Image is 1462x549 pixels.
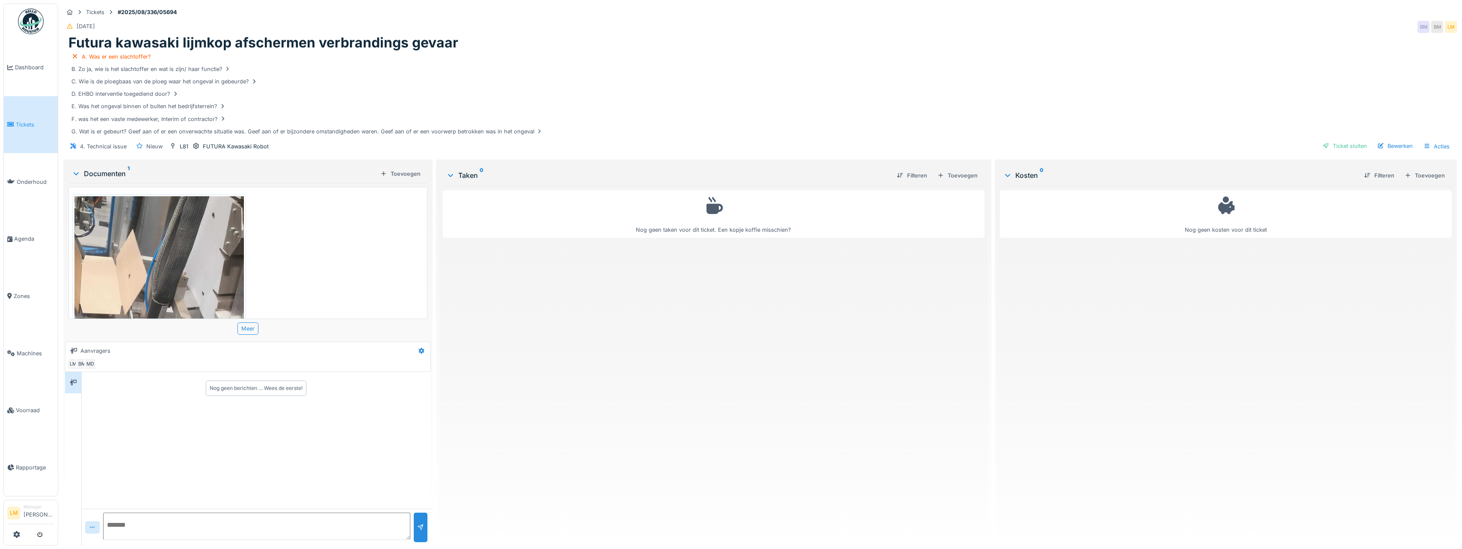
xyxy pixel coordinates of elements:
[4,268,58,325] a: Zones
[4,210,58,268] a: Agenda
[71,115,226,123] div: F. was het een vaste medewerker, Interim of contractor?
[4,325,58,382] a: Machines
[1401,170,1448,181] div: Toevoegen
[1003,170,1357,180] div: Kosten
[237,322,258,335] div: Meer
[68,35,458,51] h1: Futura kawasaki lijmkop afschermen verbrandings gevaar
[86,8,104,16] div: Tickets
[67,358,79,370] div: LM
[7,504,54,524] a: LM Manager[PERSON_NAME]
[4,39,58,96] a: Dashboard
[203,142,269,151] div: FUTURA Kawasaki Robot
[71,77,258,86] div: C. Wie is de ploegbaas van de ploeg waar het ongeval in gebeurde?
[377,168,424,180] div: Toevoegen
[4,382,58,439] a: Voorraad
[210,384,302,392] div: Nog geen berichten … Wees de eerste!
[1005,194,1446,234] div: Nog geen kosten voor dit ticket
[71,90,179,98] div: D. EHBO interventie toegediend door?
[71,65,231,73] div: B. Zo ja, wie is het slachtoffer en wat is zijn/ haar functie?
[17,178,54,186] span: Onderhoud
[14,235,54,243] span: Agenda
[448,194,979,234] div: Nog geen taken voor dit ticket. Een kopje koffie misschien?
[71,127,543,136] div: G. Wat is er gebeurt? Geef aan of er een onverwachte situatie was. Geef aan of er bijzondere omst...
[893,170,931,181] div: Filteren
[4,96,58,153] a: Tickets
[1431,21,1443,33] div: BM
[80,347,110,355] div: Aanvragers
[7,507,20,519] li: LM
[1445,21,1457,33] div: LM
[16,463,54,472] span: Rapportage
[80,142,127,151] div: 4. Technical issue
[1374,140,1416,152] div: Bewerken
[84,358,96,370] div: MD
[14,292,54,300] span: Zones
[17,349,54,357] span: Machines
[146,142,163,151] div: Nieuw
[15,63,54,71] span: Dashboard
[68,51,1452,137] div: Futura kawasaki lijmkop afschermen met vb epoxie plaat aan beide zijdes, kijk dat deze ook niet t...
[446,170,890,180] div: Taken
[480,170,483,180] sup: 0
[1420,140,1453,153] div: Acties
[71,102,226,110] div: E. Was het ongeval binnen of buiten het bedrijfsterrein?
[82,53,151,61] div: A. Was er een slachtoffer?
[1040,170,1044,180] sup: 0
[16,406,54,414] span: Voorraad
[1418,21,1429,33] div: BM
[4,439,58,496] a: Rapportage
[4,153,58,210] a: Onderhoud
[18,9,44,34] img: Badge_color-CXgf-gQk.svg
[74,196,244,545] img: xb1uym2lfjycqomcw40ukl3alc0b
[1319,140,1370,152] div: Ticket sluiten
[24,504,54,522] li: [PERSON_NAME]
[1361,170,1398,181] div: Filteren
[76,358,88,370] div: BM
[114,8,181,16] strong: #2025/08/336/05694
[77,22,95,30] div: [DATE]
[934,170,981,181] div: Toevoegen
[24,504,54,510] div: Manager
[16,121,54,129] span: Tickets
[128,168,130,179] sup: 1
[180,142,188,151] div: L81
[72,168,377,179] div: Documenten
